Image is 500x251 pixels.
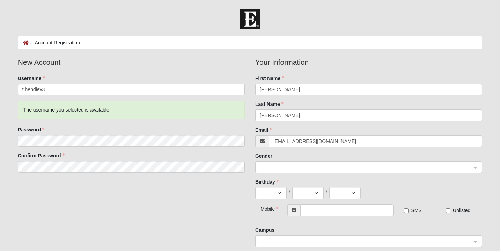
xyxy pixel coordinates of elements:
label: Last Name [255,101,284,108]
label: Gender [255,152,272,159]
input: Unlisted [446,208,450,213]
label: First Name [255,75,284,82]
legend: Your Information [255,57,482,68]
div: The username you selected is available. [18,101,245,119]
legend: New Account [18,57,245,68]
span: / [326,189,327,196]
span: / [289,189,290,196]
img: Church of Eleven22 Logo [240,9,260,29]
label: Email [255,127,272,134]
label: Birthday [255,178,279,185]
div: Mobile [255,204,274,213]
label: Confirm Password [18,152,65,159]
span: SMS [411,208,421,213]
label: Campus [255,227,274,234]
span: Unlisted [453,208,471,213]
li: Account Registration [29,39,80,46]
input: SMS [404,208,409,213]
label: Password [18,126,44,133]
label: Username [18,75,45,82]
